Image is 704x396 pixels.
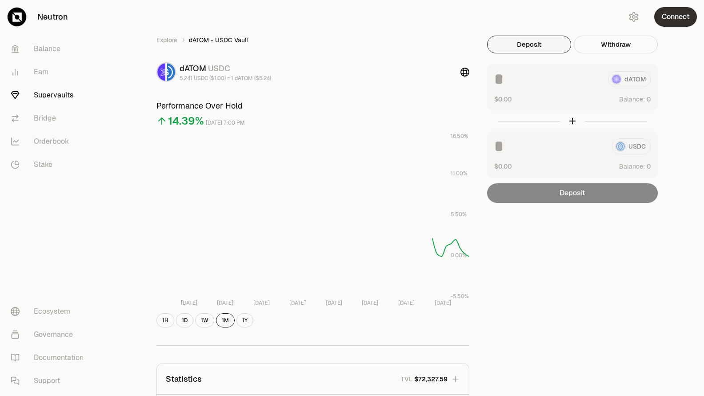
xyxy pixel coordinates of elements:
[451,293,469,300] tspan: -5.50%
[166,373,202,385] p: Statistics
[176,313,193,327] button: 1D
[156,36,177,44] a: Explore
[217,299,233,307] tspan: [DATE]
[180,62,271,75] div: dATOM
[4,130,96,153] a: Orderbook
[289,299,306,307] tspan: [DATE]
[451,170,468,177] tspan: 11.00%
[168,114,204,128] div: 14.39%
[398,299,415,307] tspan: [DATE]
[414,375,448,384] span: $72,327.59
[619,162,645,171] span: Balance:
[451,252,467,259] tspan: 0.00%
[156,313,174,327] button: 1H
[216,313,235,327] button: 1M
[157,364,469,394] button: StatisticsTVL$72,327.59
[189,36,249,44] span: dATOM - USDC Vault
[253,299,270,307] tspan: [DATE]
[654,7,697,27] button: Connect
[4,300,96,323] a: Ecosystem
[4,107,96,130] a: Bridge
[157,63,165,81] img: dATOM Logo
[401,375,412,384] p: TVL
[487,36,571,53] button: Deposit
[180,75,271,82] div: 5.241 USDC ($1.00) = 1 dATOM ($5.24)
[4,153,96,176] a: Stake
[4,346,96,369] a: Documentation
[494,94,512,104] button: $0.00
[4,84,96,107] a: Supervaults
[435,299,451,307] tspan: [DATE]
[362,299,378,307] tspan: [DATE]
[195,313,214,327] button: 1W
[236,313,253,327] button: 1Y
[4,61,96,84] a: Earn
[619,95,645,104] span: Balance:
[208,63,230,73] span: USDC
[156,36,469,44] nav: breadcrumb
[574,36,658,53] button: Withdraw
[326,299,342,307] tspan: [DATE]
[167,63,175,81] img: USDC Logo
[451,211,467,218] tspan: 5.50%
[4,369,96,392] a: Support
[206,118,245,128] div: [DATE] 7:00 PM
[451,133,468,140] tspan: 16.50%
[4,323,96,346] a: Governance
[156,100,469,112] h3: Performance Over Hold
[181,299,197,307] tspan: [DATE]
[494,162,512,171] button: $0.00
[4,37,96,61] a: Balance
